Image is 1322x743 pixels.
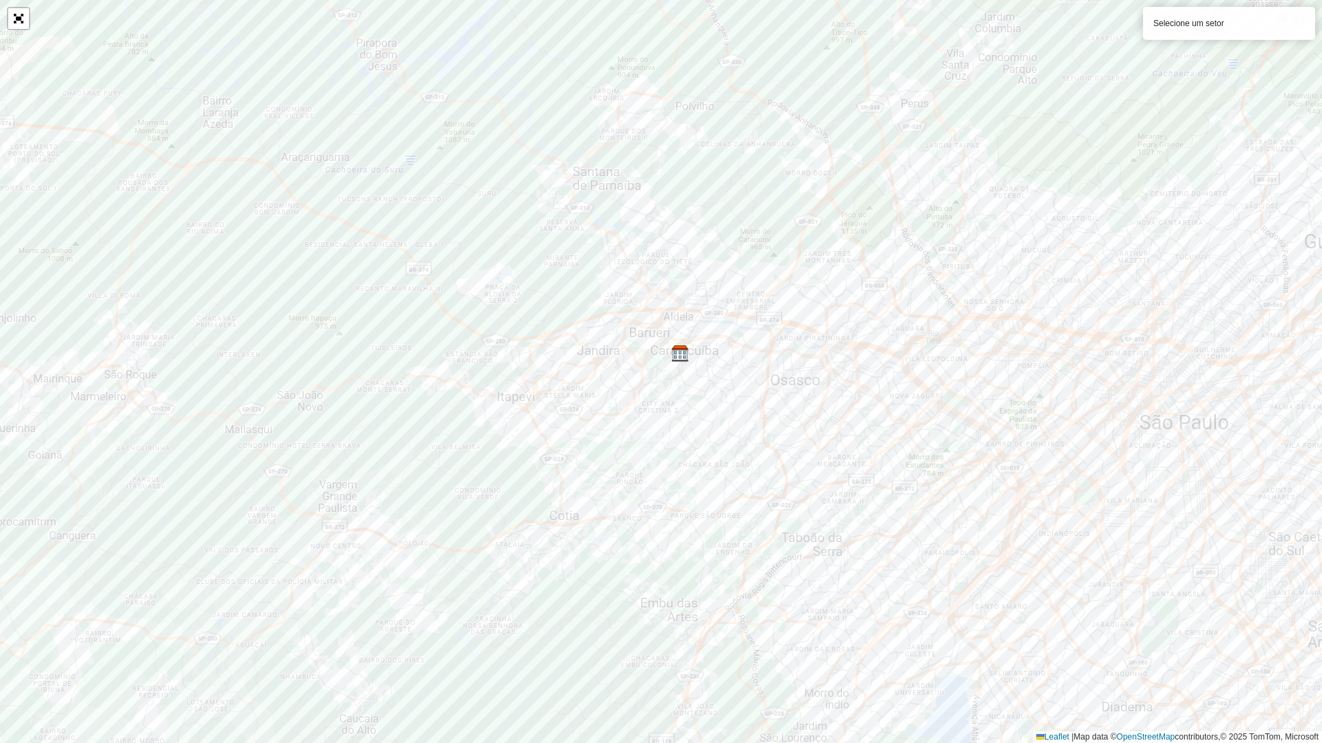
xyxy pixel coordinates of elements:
[8,8,29,29] a: Abrir mapa em tela cheia
[1143,7,1315,40] div: Selecione um setor
[1117,732,1175,742] a: OpenStreetMap
[1033,731,1322,743] div: Map data © contributors,© 2025 TomTom, Microsoft
[1036,732,1069,742] a: Leaflet
[1071,732,1073,742] span: |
